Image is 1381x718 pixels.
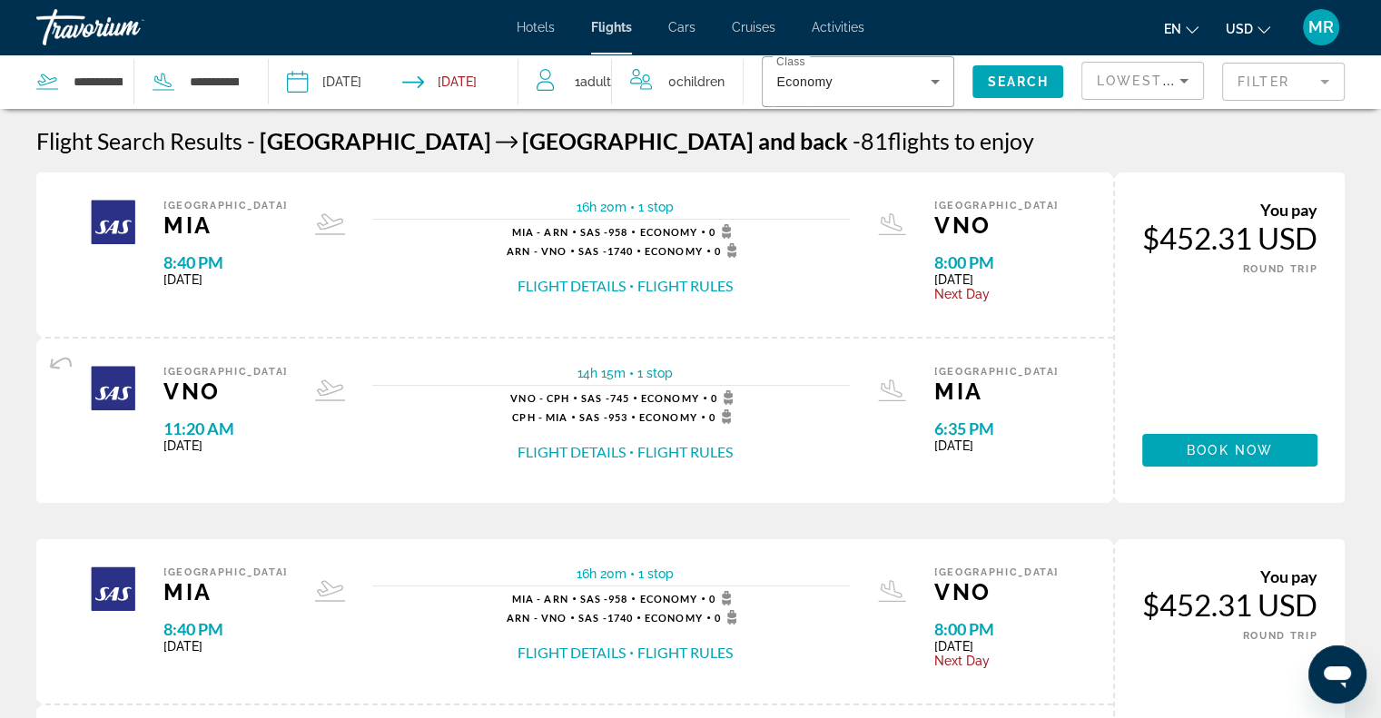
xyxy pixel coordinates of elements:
a: Hotels [517,20,555,34]
span: ARN - VNO [507,245,567,257]
span: VNO [163,378,288,405]
button: Travelers: 1 adult, 0 children [518,54,743,109]
a: Book now [1142,434,1317,467]
mat-label: Class [776,56,805,68]
span: 11:20 AM [163,418,288,438]
span: VNO [934,211,1059,239]
span: 1 stop [638,200,674,214]
button: Return date: Jan 28, 2026 [402,54,477,109]
span: 745 [581,392,629,404]
span: [DATE] [934,639,1059,654]
span: SAS - [580,226,609,238]
span: SAS - [578,612,607,624]
span: Economy [641,392,699,404]
span: CPH - MIA [512,411,567,423]
span: Next Day [934,287,1059,301]
span: MIA [163,211,288,239]
span: 953 [579,411,627,423]
button: Flight Rules [637,442,733,462]
span: [DATE] [934,438,1059,453]
span: ROUND TRIP [1243,630,1318,642]
a: Flights [591,20,632,34]
button: Flight Rules [637,276,733,296]
span: Next Day [934,654,1059,668]
span: SAS - [581,392,610,404]
span: [GEOGRAPHIC_DATA] [260,127,491,154]
span: Children [676,74,725,89]
span: Book now [1187,443,1273,457]
span: 1 stop [637,366,673,380]
div: You pay [1142,200,1317,220]
h1: Flight Search Results [36,127,242,154]
span: [GEOGRAPHIC_DATA] [163,200,288,211]
span: Lowest Price [1097,74,1213,88]
mat-select: Sort by [1097,70,1189,92]
span: Economy [639,593,697,605]
span: 1 stop [638,566,674,581]
span: MIA [163,578,288,605]
span: [GEOGRAPHIC_DATA] [934,566,1059,578]
button: Search [972,65,1063,98]
span: SAS - [579,411,608,423]
span: Search [987,74,1049,89]
div: $452.31 USD [1142,220,1317,256]
button: Flight Details [518,442,626,462]
iframe: Button to launch messaging window [1308,645,1366,703]
a: Cruises [732,20,775,34]
span: Economy [639,226,697,238]
span: flights to enjoy [888,127,1034,154]
span: 8:00 PM [934,252,1059,272]
span: - [247,127,255,154]
span: 81 [853,127,888,154]
span: [DATE] [163,639,288,654]
span: 8:40 PM [163,619,288,639]
span: 958 [580,226,628,238]
span: USD [1226,22,1253,36]
a: Activities [812,20,864,34]
button: Filter [1222,62,1345,102]
span: [GEOGRAPHIC_DATA] [163,566,288,578]
span: and back [758,127,848,154]
button: Depart date: Jan 14, 2026 [287,54,361,109]
span: Economy [645,245,703,257]
span: [GEOGRAPHIC_DATA] [934,200,1059,211]
span: 14h 15m [577,366,626,380]
span: 1 [575,69,611,94]
div: You pay [1142,566,1317,586]
button: Flight Rules [637,643,733,663]
span: [DATE] [163,272,288,287]
span: MR [1308,18,1334,36]
button: Change language [1164,15,1199,42]
span: 16h 20m [577,200,626,214]
span: VNO - CPH [510,392,569,404]
span: [DATE] [163,438,288,453]
span: 8:00 PM [934,619,1059,639]
span: [DATE] [934,272,1059,287]
span: 6:35 PM [934,418,1059,438]
span: MIA - ARN [512,593,568,605]
span: ROUND TRIP [1243,263,1318,275]
span: 958 [580,593,628,605]
span: 16h 20m [577,566,626,581]
span: 0 [709,409,737,424]
span: 0 [715,610,743,625]
span: MIA [934,378,1059,405]
span: - [853,127,861,154]
span: SAS - [580,593,609,605]
span: [GEOGRAPHIC_DATA] [522,127,754,154]
span: Economy [776,74,832,89]
span: 0 [715,243,743,258]
span: 0 [711,390,739,405]
a: Cars [668,20,695,34]
span: ARN - VNO [507,612,567,624]
span: [GEOGRAPHIC_DATA] [163,366,288,378]
span: 0 [709,591,737,605]
span: [GEOGRAPHIC_DATA] [934,366,1059,378]
span: 1740 [578,245,633,257]
span: 1740 [578,612,633,624]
